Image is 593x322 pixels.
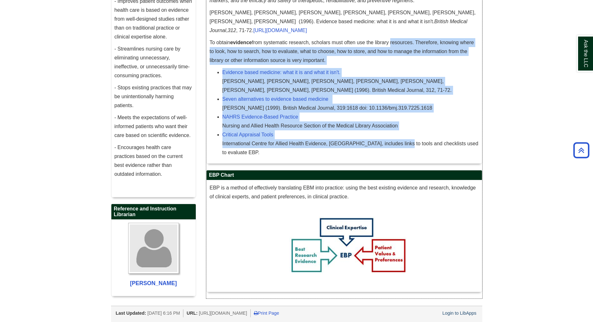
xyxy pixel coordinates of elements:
[279,216,410,273] img: EBP diagram
[199,311,247,316] span: [URL][DOMAIN_NAME]
[254,311,258,315] i: Print Page
[254,311,279,316] a: Print Page
[442,311,476,316] a: Login to LibApps
[222,139,479,157] div: International Centre for Allied Health Evidence, [GEOGRAPHIC_DATA], includes links to tools and c...
[222,70,340,75] a: Evidence based medicine: what it is and what it isn't.
[230,40,252,45] strong: evidence
[115,223,193,288] a: Profile Photo [PERSON_NAME]
[227,28,236,33] em: 312
[222,132,273,137] a: Critical Appraisal Tools
[115,143,193,179] p: - Encourages health care practices based on the current best evidence rather than outdated inform...
[222,104,479,113] div: [PERSON_NAME] (1999). British Medical Journal, 319:1618 doi: 10.1136/bmj.319.7225.1618
[128,223,179,274] img: Profile Photo
[207,170,482,180] h2: EBP Chart
[222,96,328,102] a: Seven alternatives to evidence based medicine
[115,45,193,80] p: - Streamlines nursing care by eliminating unnecessary, ineffective, or unnecessarily time-consumi...
[210,38,479,65] p: To obtain from systematic research, scholars must often use the library resources. Therefore, kno...
[210,8,479,35] p: [PERSON_NAME], [PERSON_NAME], [PERSON_NAME], [PERSON_NAME], [PERSON_NAME], [PERSON_NAME], [PERSON...
[210,19,467,33] em: British Medical Journal
[210,185,476,199] span: EBP is a method of effectively translating EBM into practice: using the best existing evidence an...
[115,113,193,140] p: - Meets the expectations of well-informed patients who want their care based on scientific evidence.
[111,204,196,220] h2: Reference and Instruction Librarian
[222,121,479,130] div: Nursing and Allied Health Resource Section of the Medical Library Association
[571,146,591,154] a: Back to Top
[115,278,193,288] div: [PERSON_NAME]
[222,114,298,120] a: NAHRS Evidence-Based Practice
[187,311,197,316] span: URL:
[222,77,479,95] div: [PERSON_NAME], [PERSON_NAME], [PERSON_NAME], [PERSON_NAME], [PERSON_NAME], [PERSON_NAME], [PERSON...
[116,311,146,316] span: Last Updated:
[147,311,180,316] span: [DATE] 6:16 PM
[253,28,307,33] a: [URL][DOMAIN_NAME]
[115,83,193,110] p: - Stops existing practices that may be unintentionally harming patients.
